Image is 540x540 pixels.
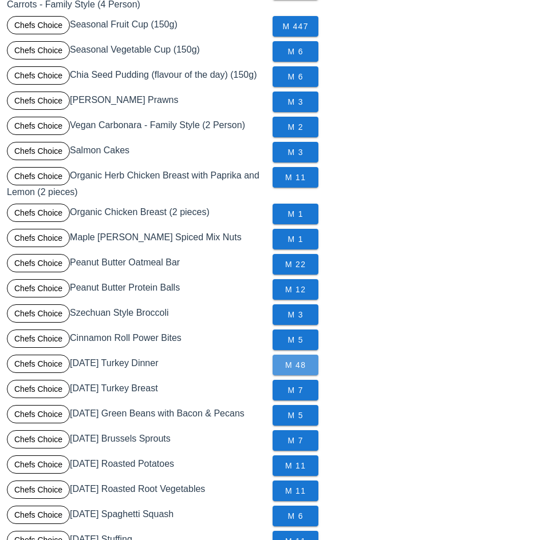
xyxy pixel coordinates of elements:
div: [PERSON_NAME] Prawns [5,89,270,114]
span: Chefs Choice [14,380,62,398]
span: Chefs Choice [14,117,62,134]
button: M 6 [273,506,318,526]
div: [DATE] Roasted Potatoes [5,453,270,478]
span: M 7 [282,436,309,445]
div: [DATE] Roasted Root Vegetables [5,478,270,503]
button: M 11 [273,167,318,188]
span: Chefs Choice [14,330,62,347]
div: Organic Herb Chicken Breast with Paprika and Lemon (2 pieces) [5,165,270,201]
span: M 3 [282,97,309,106]
span: Chefs Choice [14,456,62,473]
span: Chefs Choice [14,355,62,372]
button: M 3 [273,142,318,162]
div: Peanut Butter Protein Balls [5,277,270,302]
span: M 1 [282,209,309,219]
span: M 6 [282,47,309,56]
span: M 3 [282,148,309,157]
span: M 22 [282,260,309,269]
span: M 7 [282,386,309,395]
span: M 11 [282,461,309,470]
span: M 11 [282,486,309,495]
span: M 5 [282,335,309,344]
div: Organic Chicken Breast (2 pieces) [5,201,270,227]
button: M 7 [273,380,318,400]
button: M 1 [273,204,318,224]
button: M 2 [273,117,318,137]
span: Chefs Choice [14,168,62,185]
div: [DATE] Green Beans with Bacon & Pecans [5,403,270,428]
button: M 7 [273,430,318,451]
span: M 11 [282,173,309,182]
span: M 2 [282,122,309,132]
button: M 11 [273,481,318,501]
span: Chefs Choice [14,204,62,221]
span: Chefs Choice [14,92,62,109]
span: M 6 [282,72,309,81]
span: M 5 [282,411,309,420]
span: Chefs Choice [14,406,62,423]
button: M 6 [273,41,318,62]
div: Vegan Carbonara - Family Style (2 Person) [5,114,270,140]
span: Chefs Choice [14,17,62,34]
button: M 22 [273,254,318,275]
button: M 11 [273,455,318,476]
span: Chefs Choice [14,142,62,160]
button: M 5 [273,329,318,350]
span: Chefs Choice [14,305,62,322]
div: Maple [PERSON_NAME] Spiced Mix Nuts [5,227,270,252]
div: Chia Seed Pudding (flavour of the day) (150g) [5,64,270,89]
span: Chefs Choice [14,431,62,448]
div: Seasonal Vegetable Cup (150g) [5,39,270,64]
div: [DATE] Brussels Sprouts [5,428,270,453]
span: Chefs Choice [14,506,62,523]
span: Chefs Choice [14,481,62,498]
span: Chefs Choice [14,280,62,297]
div: Seasonal Fruit Cup (150g) [5,14,270,39]
span: Chefs Choice [14,67,62,84]
span: Chefs Choice [14,229,62,247]
span: M 447 [282,22,309,31]
span: M 48 [282,360,309,370]
button: M 447 [273,16,318,37]
span: Chefs Choice [14,255,62,272]
button: M 1 [273,229,318,249]
div: Salmon Cakes [5,140,270,165]
button: M 6 [273,66,318,87]
span: M 12 [282,285,309,294]
span: M 1 [282,235,309,244]
button: M 5 [273,405,318,426]
div: [DATE] Turkey Dinner [5,352,270,378]
span: Chefs Choice [14,42,62,59]
div: Cinnamon Roll Power Bites [5,327,270,352]
span: M 6 [282,511,309,521]
div: Peanut Butter Oatmeal Bar [5,252,270,277]
div: [DATE] Turkey Breast [5,378,270,403]
button: M 3 [273,92,318,112]
div: [DATE] Spaghetti Squash [5,503,270,529]
span: M 3 [282,310,309,319]
button: M 48 [273,355,318,375]
div: Szechuan Style Broccoli [5,302,270,327]
button: M 12 [273,279,318,300]
button: M 3 [273,304,318,325]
